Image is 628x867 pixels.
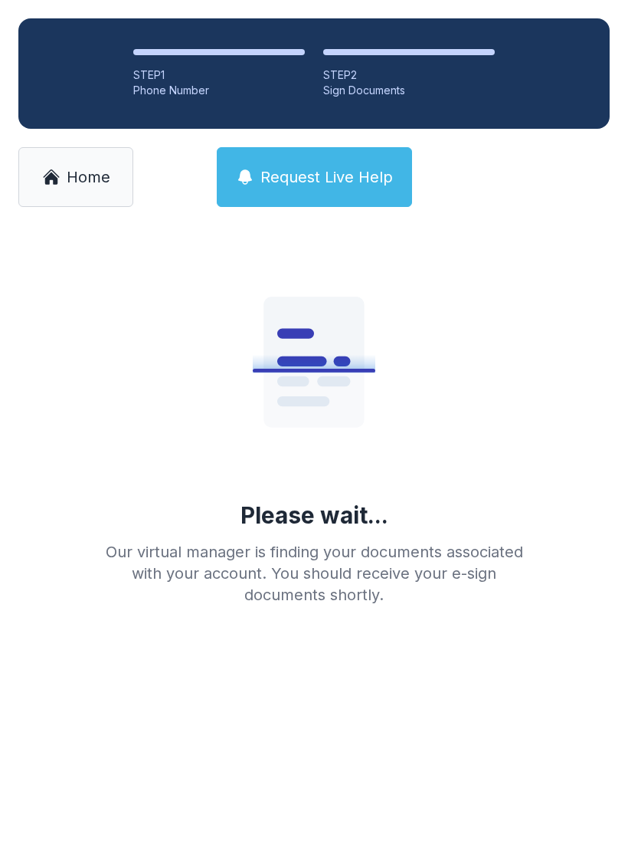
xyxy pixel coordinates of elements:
span: Home [67,166,110,188]
div: Please wait... [240,501,388,529]
div: STEP 1 [133,67,305,83]
div: STEP 2 [323,67,495,83]
div: Phone Number [133,83,305,98]
div: Our virtual manager is finding your documents associated with your account. You should receive yo... [93,541,535,606]
span: Request Live Help [260,166,393,188]
div: Sign Documents [323,83,495,98]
